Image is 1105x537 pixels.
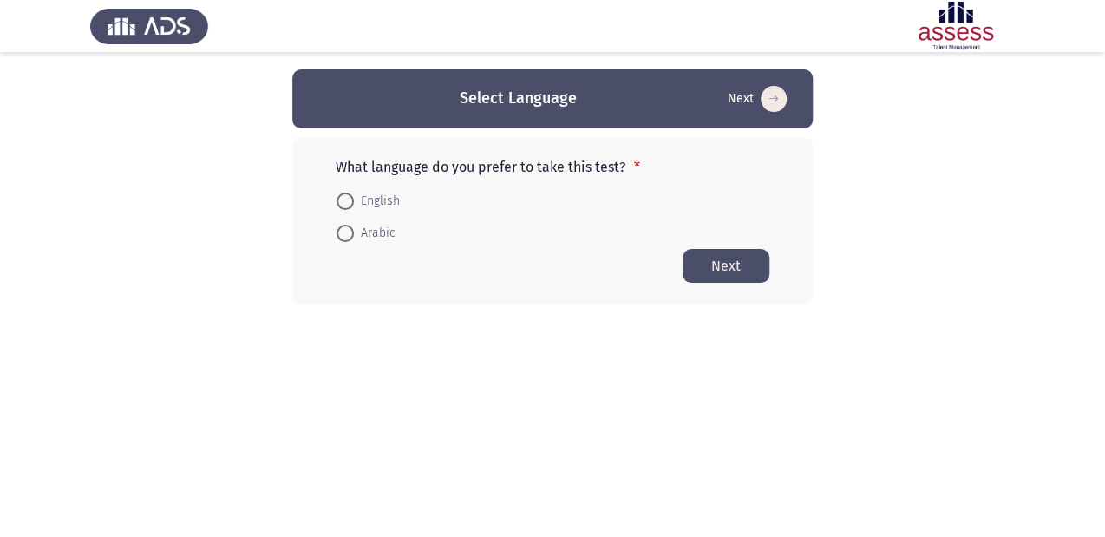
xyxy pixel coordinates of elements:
span: English [354,191,400,212]
button: Start assessment [722,85,792,113]
img: Assess Talent Management logo [90,2,208,50]
img: Assessment logo of OCM R1 ASSESS [897,2,1015,50]
p: What language do you prefer to take this test? [336,159,769,175]
span: Arabic [354,223,396,244]
h3: Select Language [460,88,577,109]
button: Start assessment [683,249,769,283]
